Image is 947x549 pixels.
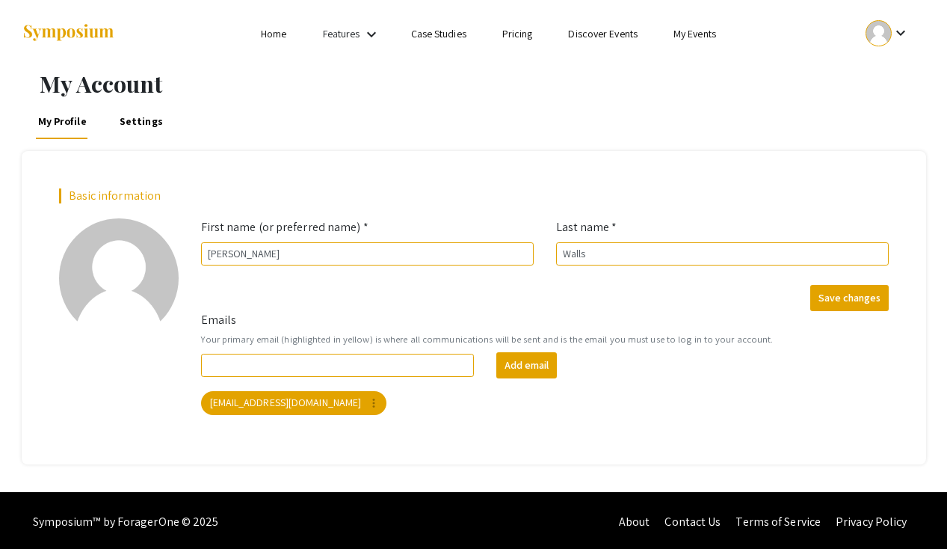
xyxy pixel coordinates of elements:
app-email-chip: Your primary email [198,388,390,418]
a: Privacy Policy [836,514,907,530]
button: Add email [496,352,557,378]
mat-chip: [EMAIL_ADDRESS][DOMAIN_NAME] [201,391,387,415]
a: Settings [117,103,165,139]
a: My Profile [36,103,89,139]
a: Terms of Service [735,514,821,530]
button: Save changes [810,285,889,311]
h1: My Account [40,70,926,97]
a: Case Studies [411,27,466,40]
button: Expand account dropdown [850,16,925,50]
a: Discover Events [568,27,638,40]
label: Emails [201,311,237,329]
small: Your primary email (highlighted in yellow) is where all communications will be sent and is the em... [201,332,889,346]
h2: Basic information [59,188,889,203]
iframe: Chat [11,482,64,538]
a: About [619,514,650,530]
label: Last name * [556,218,617,236]
label: First name (or preferred name) * [201,218,368,236]
a: Contact Us [664,514,721,530]
mat-icon: Expand Features list [363,25,380,43]
a: My Events [673,27,716,40]
a: Home [261,27,286,40]
a: Pricing [502,27,533,40]
img: Symposium by ForagerOne [22,23,115,43]
mat-icon: Expand account dropdown [892,24,910,42]
mat-chip-list: Your emails [201,388,889,418]
mat-icon: more_vert [367,396,380,410]
a: Features [323,27,360,40]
